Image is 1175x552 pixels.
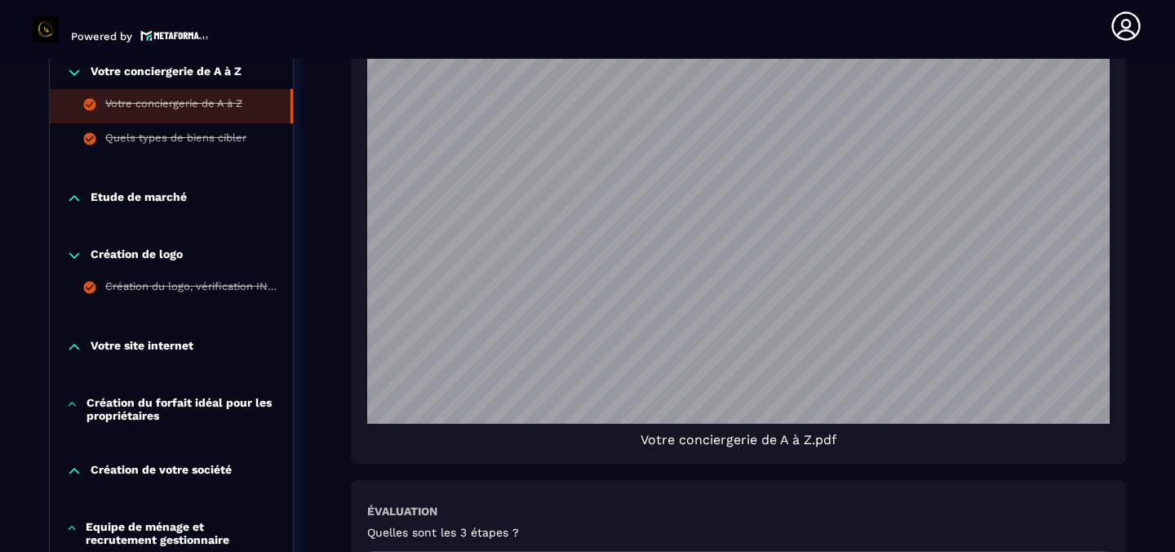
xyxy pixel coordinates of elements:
p: Powered by [71,30,132,42]
p: Création de votre société [91,463,232,479]
p: Votre conciergerie de A à Z [91,65,242,81]
div: Quels types de biens cibler [105,131,246,149]
p: Equipe de ménage et recrutement gestionnaire [86,520,277,546]
p: Votre site internet [91,339,193,355]
img: logo-branding [33,16,59,42]
div: Création du logo, vérification INPI [105,280,277,298]
div: Votre conciergerie de A à Z [105,97,242,115]
span: Votre conciergerie de A à Z.pdf [641,432,836,447]
h6: Évaluation [367,505,437,518]
h5: Quelles sont les 3 étapes ? [367,526,519,539]
p: Etude de marché [91,190,187,207]
p: Création de logo [91,247,183,264]
p: Création du forfait idéal pour les propriétaires [86,396,277,422]
img: logo [140,29,209,42]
